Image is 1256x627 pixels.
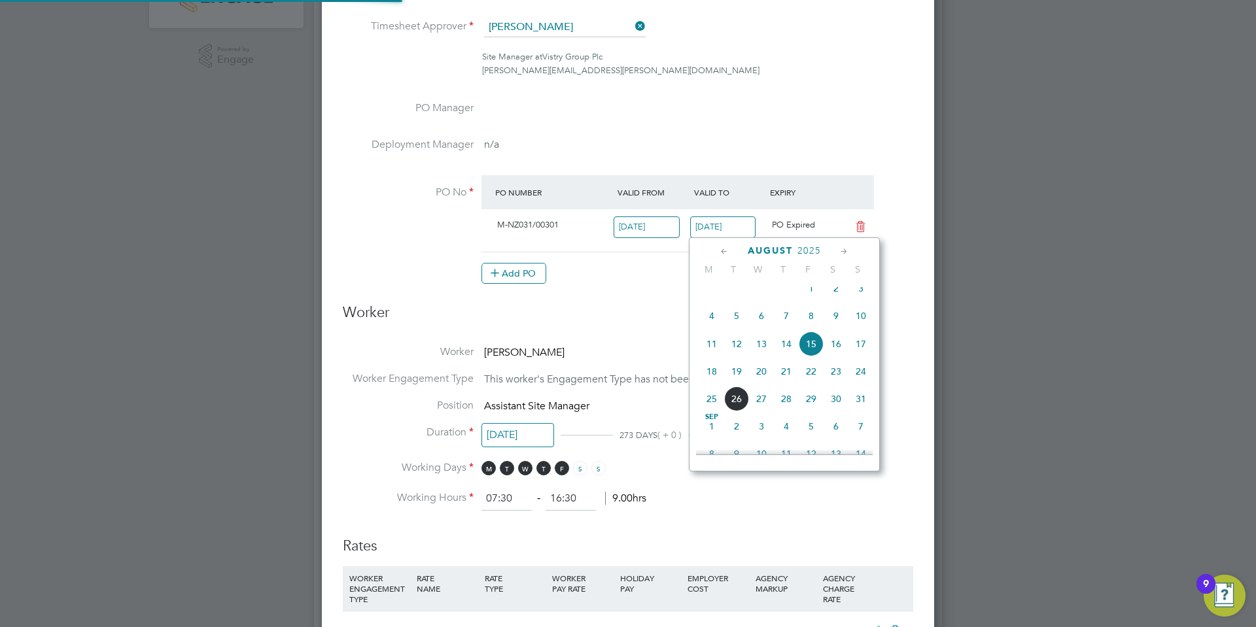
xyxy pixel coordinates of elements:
[848,276,873,301] span: 3
[724,386,749,411] span: 26
[774,386,799,411] span: 28
[799,386,824,411] span: 29
[771,263,795,275] span: T
[746,263,771,275] span: W
[343,101,474,115] label: PO Manager
[518,461,532,475] span: W
[848,441,873,466] span: 14
[696,263,721,275] span: M
[749,386,774,411] span: 27
[724,414,749,439] span: 2
[848,359,873,384] span: 24
[482,51,542,62] span: Site Manager at
[1204,575,1246,617] button: Open Resource Center, 9 new notifications
[799,331,824,356] span: 15
[699,414,724,420] span: Sep
[343,20,474,33] label: Timesheet Approver
[774,414,799,439] span: 4
[1203,584,1209,601] div: 9
[549,566,616,600] div: WORKER PAY RATE
[343,303,913,333] h3: Worker
[492,180,614,204] div: PO Number
[497,219,559,230] span: M-NZ031/00301
[848,303,873,328] span: 10
[848,414,873,439] span: 7
[534,492,543,505] span: ‐
[343,399,474,413] label: Position
[824,276,848,301] span: 2
[699,331,724,356] span: 11
[546,487,596,511] input: 17:00
[657,429,682,441] span: ( + 0 )
[824,331,848,356] span: 16
[824,441,848,466] span: 13
[484,373,812,386] span: This worker's Engagement Type has not been registered by its Agency.
[820,566,865,611] div: AGENCY CHARGE RATE
[614,216,680,238] input: Select one
[699,303,724,328] span: 4
[848,331,873,356] span: 17
[749,414,774,439] span: 3
[684,566,752,600] div: EMPLOYER COST
[772,219,815,230] span: PO Expired
[343,345,474,359] label: Worker
[724,359,749,384] span: 19
[699,359,724,384] span: 18
[824,386,848,411] span: 30
[749,359,774,384] span: 20
[795,263,820,275] span: F
[484,399,589,413] span: Assistant Site Manager
[555,461,569,475] span: F
[619,430,657,441] span: 273 DAYS
[343,138,474,152] label: Deployment Manager
[691,180,767,204] div: Valid To
[845,263,870,275] span: S
[749,303,774,328] span: 6
[484,18,646,37] input: Search for...
[699,414,724,439] span: 1
[774,331,799,356] span: 14
[413,566,481,600] div: RATE NAME
[591,461,606,475] span: S
[799,359,824,384] span: 22
[774,441,799,466] span: 11
[699,441,724,466] span: 8
[799,276,824,301] span: 1
[848,386,873,411] span: 31
[774,359,799,384] span: 21
[484,346,565,359] span: [PERSON_NAME]
[343,524,913,556] h3: Rates
[774,303,799,328] span: 7
[343,461,474,475] label: Working Days
[690,216,756,238] input: Select one
[481,487,532,511] input: 08:00
[481,423,554,447] input: Select one
[767,180,843,204] div: Expiry
[536,461,551,475] span: T
[752,566,820,600] div: AGENCY MARKUP
[617,566,684,600] div: HOLIDAY PAY
[724,441,749,466] span: 9
[824,359,848,384] span: 23
[824,414,848,439] span: 6
[484,138,499,151] span: n/a
[605,492,646,505] span: 9.00hrs
[343,372,474,386] label: Worker Engagement Type
[724,331,749,356] span: 12
[824,303,848,328] span: 9
[721,263,746,275] span: T
[749,441,774,466] span: 10
[481,566,549,600] div: RATE TYPE
[799,303,824,328] span: 8
[500,461,514,475] span: T
[343,426,474,439] label: Duration
[542,51,602,62] span: Vistry Group Plc
[343,491,474,505] label: Working Hours
[797,245,821,256] span: 2025
[748,245,793,256] span: August
[799,414,824,439] span: 5
[482,65,759,76] span: [PERSON_NAME][EMAIL_ADDRESS][PERSON_NAME][DOMAIN_NAME]
[346,566,413,611] div: WORKER ENGAGEMENT TYPE
[573,461,587,475] span: S
[699,386,724,411] span: 25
